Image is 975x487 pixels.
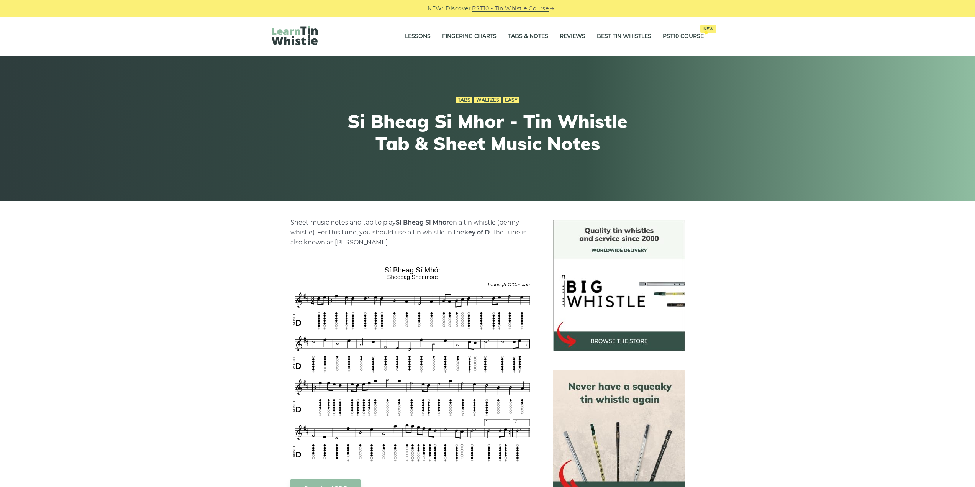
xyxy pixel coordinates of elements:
a: Lessons [405,27,431,46]
strong: Si Bheag Si­ Mhor [396,219,449,226]
span: New [700,25,716,33]
a: PST10 CourseNew [663,27,704,46]
a: Reviews [560,27,585,46]
h1: Si­ Bheag Si­ Mhor - Tin Whistle Tab & Sheet Music Notes [347,110,629,154]
a: Waltzes [474,97,501,103]
img: SÃ­ Bheag SÃ­ MhÃ³r Tin Whistle Tab & Sheet Music [290,263,535,464]
a: Tabs [456,97,472,103]
strong: key of D [464,229,490,236]
img: LearnTinWhistle.com [272,26,318,45]
a: Fingering Charts [442,27,497,46]
a: Best Tin Whistles [597,27,651,46]
a: Easy [503,97,519,103]
p: Sheet music notes and tab to play on a tin whistle (penny whistle). For this tune, you should use... [290,218,535,248]
img: BigWhistle Tin Whistle Store [553,220,685,351]
a: Tabs & Notes [508,27,548,46]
